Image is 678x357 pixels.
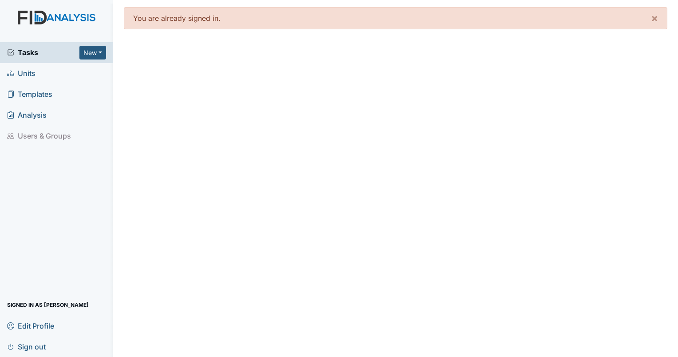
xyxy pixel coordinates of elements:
button: × [642,8,667,29]
span: Signed in as [PERSON_NAME] [7,298,89,312]
span: Templates [7,87,52,101]
a: Tasks [7,47,79,58]
span: Edit Profile [7,319,54,333]
div: You are already signed in. [124,7,667,29]
button: New [79,46,106,59]
span: × [651,12,658,24]
span: Units [7,67,35,80]
span: Analysis [7,108,47,122]
span: Sign out [7,340,46,353]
